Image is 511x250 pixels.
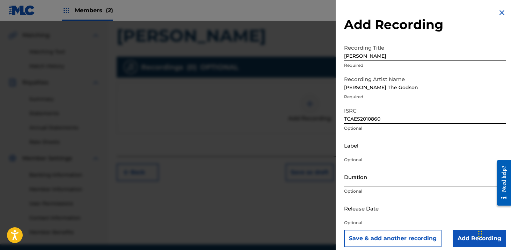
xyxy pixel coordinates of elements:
p: Optional [344,157,506,163]
h2: Add Recording [344,17,506,33]
p: Required [344,94,506,100]
input: Add Recording [453,230,506,247]
button: Save & add another recording [344,230,441,247]
img: Top Rightsholders [62,6,71,15]
iframe: Resource Center [491,155,511,211]
span: (2) [106,7,113,14]
p: Optional [344,125,506,131]
p: Required [344,62,506,69]
p: Optional [344,188,506,194]
span: Members [75,6,113,14]
iframe: Chat Widget [476,216,511,250]
div: Drag [478,223,482,244]
p: Optional [344,220,506,226]
img: MLC Logo [8,5,35,15]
